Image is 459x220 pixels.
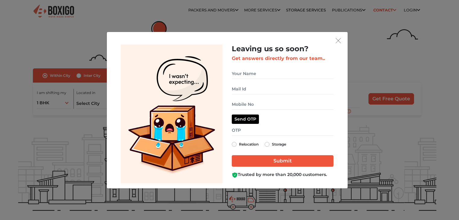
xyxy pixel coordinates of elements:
input: Mobile No [232,99,333,110]
h2: Leaving us so soon? [232,45,333,53]
button: Send OTP [232,115,259,124]
label: Relocation [239,141,259,148]
img: exit [336,38,341,43]
img: Lead Welcome Image [121,45,223,184]
input: Submit [232,155,333,167]
img: Boxigo Customer Shield [232,172,238,178]
h3: Get answers directly from our team.. [232,55,333,61]
div: Trusted by more than 20,000 customers. [232,171,333,178]
input: OTP [232,125,333,136]
label: Storage [272,141,286,148]
input: Mail Id [232,84,333,94]
input: Your Name [232,68,333,79]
